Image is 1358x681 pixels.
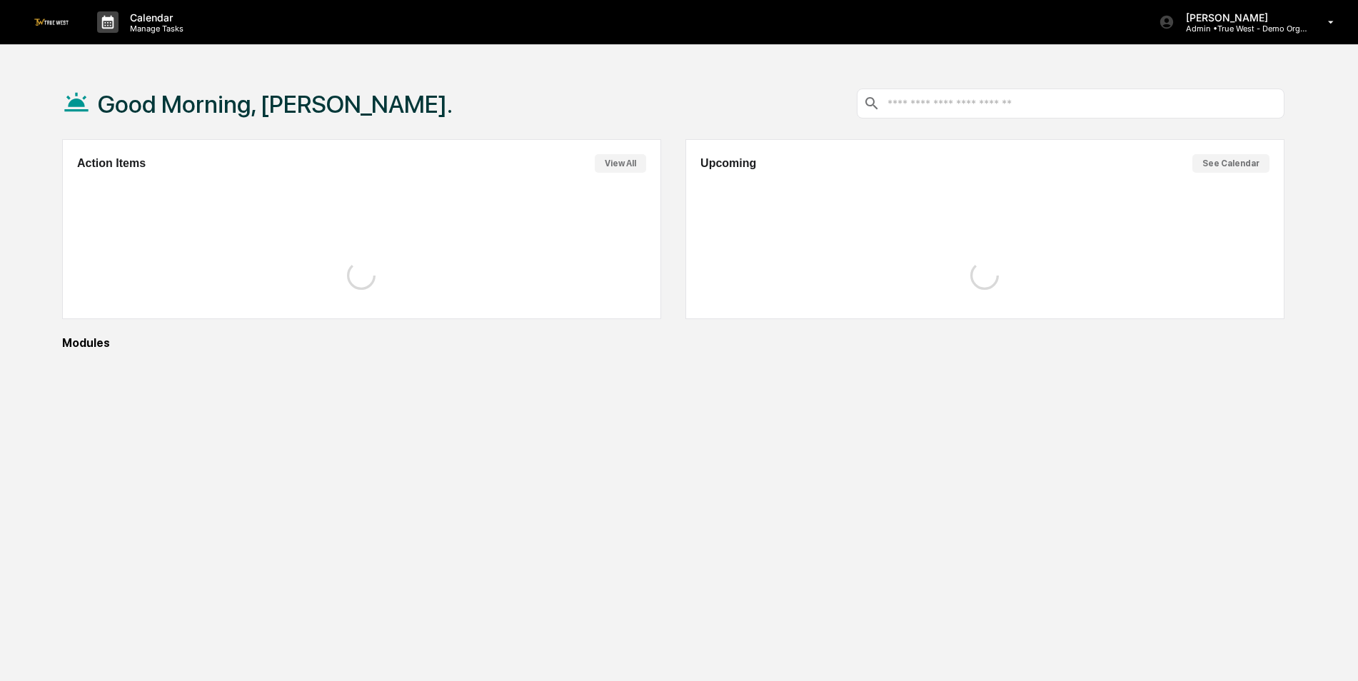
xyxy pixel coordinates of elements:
[34,19,69,25] img: logo
[62,336,1284,350] div: Modules
[98,90,453,118] h1: Good Morning, [PERSON_NAME].
[700,157,756,170] h2: Upcoming
[595,154,646,173] button: View All
[1192,154,1269,173] button: See Calendar
[119,24,191,34] p: Manage Tasks
[1175,24,1307,34] p: Admin • True West - Demo Organization
[77,157,146,170] h2: Action Items
[119,11,191,24] p: Calendar
[1175,11,1307,24] p: [PERSON_NAME]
